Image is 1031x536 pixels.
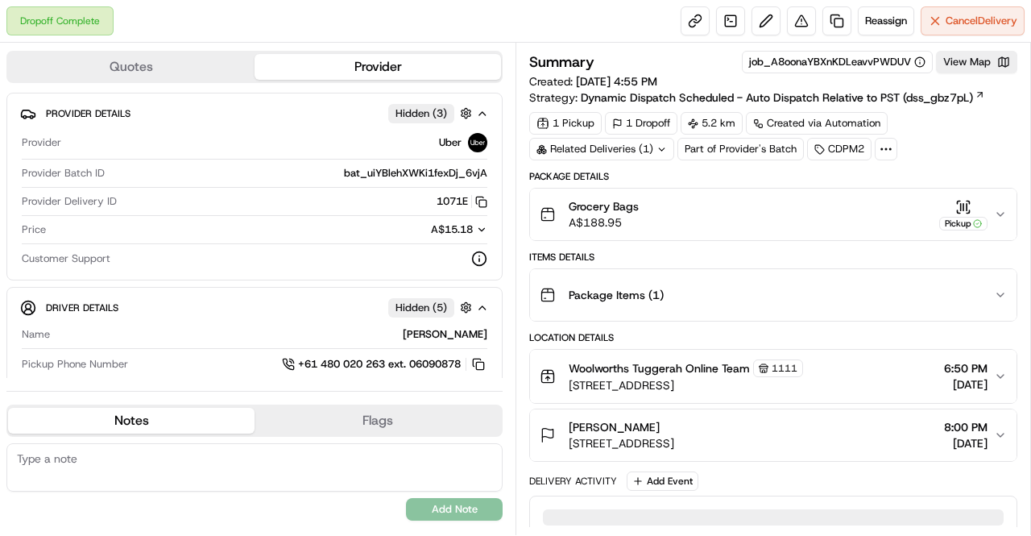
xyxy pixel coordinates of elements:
[576,74,657,89] span: [DATE] 4:55 PM
[468,133,487,152] img: uber-new-logo.jpeg
[746,112,888,135] a: Created via Automation
[20,294,489,321] button: Driver DetailsHidden (5)
[944,376,988,393] span: [DATE]
[529,251,1017,264] div: Items Details
[344,166,487,181] span: bat_uiYBlehXWKi1fexDj_6vjA
[627,472,698,491] button: Add Event
[529,73,657,89] span: Created:
[529,138,674,160] div: Related Deliveries (1)
[529,170,1017,183] div: Package Details
[944,360,988,376] span: 6:50 PM
[581,89,973,106] span: Dynamic Dispatch Scheduled - Auto Dispatch Relative to PST (dss_gbz7pL)
[395,301,447,315] span: Hidden ( 5 )
[22,194,117,209] span: Provider Delivery ID
[936,51,1017,73] button: View Map
[255,54,501,80] button: Provider
[22,327,50,342] span: Name
[530,350,1017,403] button: Woolworths Tuggerah Online Team1111[STREET_ADDRESS]6:50 PM[DATE]
[569,419,660,435] span: [PERSON_NAME]
[772,362,797,375] span: 1111
[46,301,118,314] span: Driver Details
[437,194,487,209] button: 1071E
[388,103,476,123] button: Hidden (3)
[8,408,255,434] button: Notes
[56,327,487,342] div: [PERSON_NAME]
[569,287,664,303] span: Package Items ( 1 )
[22,251,110,266] span: Customer Support
[681,112,743,135] div: 5.2 km
[939,199,988,231] button: Pickup
[749,55,925,69] button: job_A8oonaYBXnKDLeavvPWDUV
[858,6,914,35] button: Reassign
[255,408,501,434] button: Flags
[605,112,677,135] div: 1 Dropoff
[944,419,988,435] span: 8:00 PM
[395,106,447,121] span: Hidden ( 3 )
[46,107,130,120] span: Provider Details
[22,166,105,181] span: Provider Batch ID
[944,435,988,451] span: [DATE]
[529,89,985,106] div: Strategy:
[807,138,872,160] div: CDPM2
[346,222,487,237] button: A$15.18
[569,360,750,376] span: Woolworths Tuggerah Online Team
[865,14,907,28] span: Reassign
[20,100,489,127] button: Provider DetailsHidden (3)
[529,112,602,135] div: 1 Pickup
[530,269,1017,321] button: Package Items (1)
[529,331,1017,344] div: Location Details
[946,14,1017,28] span: Cancel Delivery
[530,189,1017,240] button: Grocery BagsA$188.95Pickup
[388,297,476,318] button: Hidden (5)
[22,135,61,150] span: Provider
[569,198,639,214] span: Grocery Bags
[569,435,674,451] span: [STREET_ADDRESS]
[569,214,639,231] span: A$188.95
[569,377,803,393] span: [STREET_ADDRESS]
[921,6,1025,35] button: CancelDelivery
[298,357,461,372] span: +61 480 020 263 ext. 06090878
[581,89,985,106] a: Dynamic Dispatch Scheduled - Auto Dispatch Relative to PST (dss_gbz7pL)
[530,409,1017,461] button: [PERSON_NAME][STREET_ADDRESS]8:00 PM[DATE]
[529,55,594,69] h3: Summary
[282,355,487,373] a: +61 480 020 263 ext. 06090878
[529,475,617,488] div: Delivery Activity
[22,222,46,237] span: Price
[939,217,988,231] div: Pickup
[431,222,473,236] span: A$15.18
[8,54,255,80] button: Quotes
[22,357,128,372] span: Pickup Phone Number
[439,135,462,150] span: Uber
